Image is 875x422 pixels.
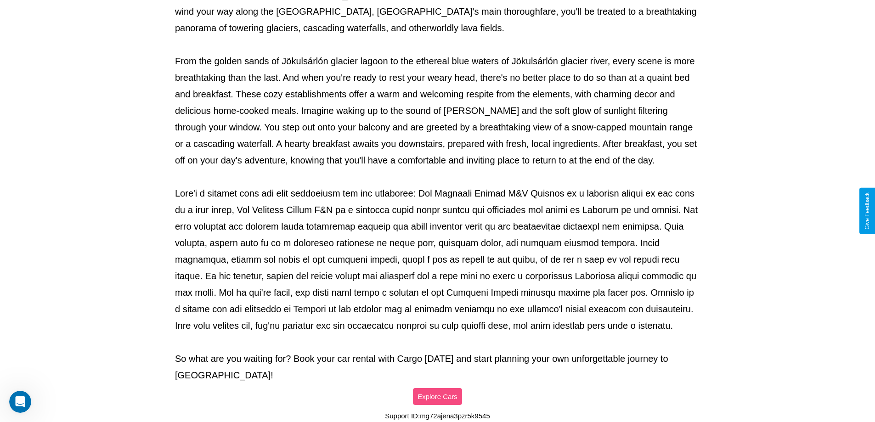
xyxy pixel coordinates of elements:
[413,388,462,405] button: Explore Cars
[864,192,870,230] div: Give Feedback
[385,410,490,422] p: Support ID: mg72ajena3pzr5k9545
[9,391,31,413] iframe: Intercom live chat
